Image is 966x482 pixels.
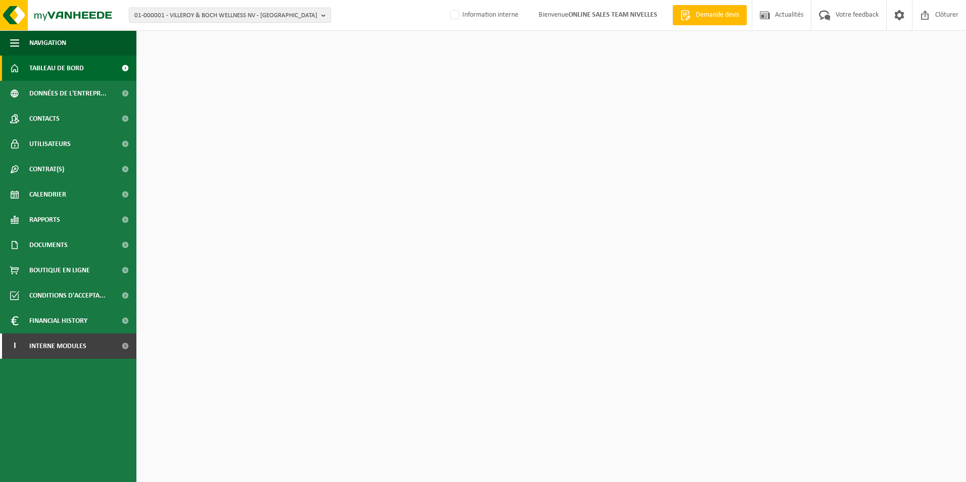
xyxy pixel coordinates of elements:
[29,131,71,157] span: Utilisateurs
[29,308,87,333] span: Financial History
[29,157,64,182] span: Contrat(s)
[568,11,657,19] strong: ONLINE SALES TEAM NIVELLES
[29,30,66,56] span: Navigation
[29,106,60,131] span: Contacts
[29,333,86,359] span: Interne modules
[29,182,66,207] span: Calendrier
[672,5,747,25] a: Demande devis
[29,207,60,232] span: Rapports
[29,232,68,258] span: Documents
[448,8,518,23] label: Information interne
[693,10,742,20] span: Demande devis
[129,8,331,23] button: 01-000001 - VILLEROY & BOCH WELLNESS NV - [GEOGRAPHIC_DATA]
[10,333,19,359] span: I
[29,283,106,308] span: Conditions d'accepta...
[29,56,84,81] span: Tableau de bord
[134,8,317,23] span: 01-000001 - VILLEROY & BOCH WELLNESS NV - [GEOGRAPHIC_DATA]
[29,258,90,283] span: Boutique en ligne
[29,81,107,106] span: Données de l'entrepr...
